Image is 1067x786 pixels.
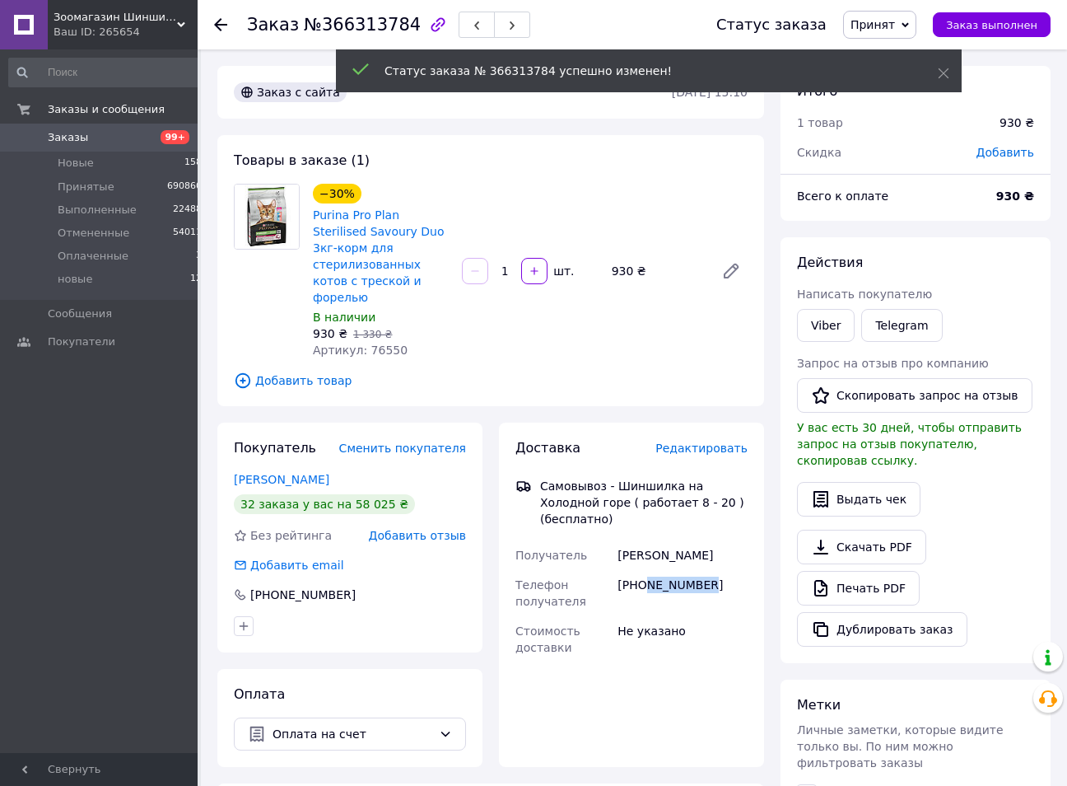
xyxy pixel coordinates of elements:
span: Добавить отзыв [369,529,466,542]
span: Покупатель [234,440,316,456]
span: Сообщения [48,306,112,321]
span: 930 ₴ [313,327,347,340]
span: Личные заметки, которые видите только вы. По ним можно фильтровать заказы [797,723,1004,770]
div: Добавить email [249,557,346,573]
b: 930 ₴ [996,189,1034,203]
div: Статус заказа № 366313784 успешно изменен! [384,63,897,79]
span: Стоимость доставки [515,625,580,654]
a: Purina Pro Plan Sterilised Savoury Duo 3кг-корм для стерилизованных котов с треской и форелью [313,208,445,304]
span: Отмененные [58,226,129,241]
span: Действия [797,255,863,270]
a: Печать PDF [797,571,920,606]
span: 3 [196,249,202,264]
span: Редактировать [655,442,748,455]
div: Ваш ID: 265654 [54,25,198,40]
span: Выполненные [58,203,137,218]
span: Доставка [515,440,580,456]
span: Скидка [797,146,841,159]
span: №366313784 [304,15,421,35]
a: Viber [797,309,855,342]
div: Статус заказа [716,16,827,33]
span: 54011 [173,226,202,241]
span: Новые [58,156,94,171]
span: Оплаченные [58,249,128,264]
button: Заказ выполнен [933,12,1051,37]
span: У вас есть 30 дней, чтобы отправить запрос на отзыв покупателю, скопировав ссылку. [797,421,1022,467]
span: Покупатели [48,335,115,349]
button: Скопировать запрос на отзыв [797,378,1032,413]
span: Написать покупателю [797,288,932,301]
span: Принятые [58,180,114,194]
span: Заказ [247,15,299,35]
div: 930 ₴ [605,260,708,283]
div: Заказ с сайта [234,82,347,102]
div: [PHONE_NUMBER] [249,587,357,603]
span: Запрос на отзыв про компанию [797,357,989,370]
span: Добавить [976,146,1034,159]
img: Purina Pro Plan Sterilised Savoury Duo 3кг-корм для стерилизованных котов с треской и форелью [235,185,299,249]
span: Без рейтинга [250,529,332,542]
span: Метки [797,697,841,713]
span: 158 [184,156,202,171]
div: Самовывоз - Шиншилка на Холодной горе ( работает 8 - 20 ) (бесплатно) [536,478,752,527]
span: Оплата на счет [273,725,432,743]
div: [PHONE_NUMBER] [614,570,751,616]
span: Принят [850,18,895,31]
span: 1 330 ₴ [353,329,392,340]
span: В наличии [313,311,375,324]
div: −30% [313,184,361,204]
div: Добавить email [232,557,346,573]
span: 22488 [173,203,202,218]
div: 930 ₴ [999,115,1034,131]
span: Добавить товар [234,372,748,390]
span: 12 [190,272,202,287]
span: Зоомагазин Шиншилка - Дискаунтер зоотоваров.Корма для кошек и собак. Ветеринарная аптека [54,10,177,25]
input: Поиск [8,58,203,87]
div: [PERSON_NAME] [614,540,751,570]
div: 32 заказа у вас на 58 025 ₴ [234,494,415,514]
span: Заказы и сообщения [48,102,165,117]
div: шт. [549,263,575,279]
div: Вернуться назад [214,16,227,33]
a: Telegram [861,309,942,342]
span: Заказы [48,130,88,145]
a: Скачать PDF [797,530,926,564]
span: Товары в заказе (1) [234,152,370,168]
span: Телефон получателя [515,578,586,608]
span: Всего к оплате [797,189,888,203]
button: Выдать чек [797,482,920,517]
span: 1 товар [797,116,843,129]
span: Оплата [234,686,285,702]
span: 99+ [161,130,189,144]
span: Артикул: 76550 [313,344,408,357]
span: Получатель [515,549,587,562]
button: Дублировать заказ [797,612,967,647]
span: Сменить покупателя [339,442,466,455]
span: 690860 [167,180,202,194]
span: Заказ выполнен [946,19,1037,31]
div: Не указано [614,616,751,662]
a: [PERSON_NAME] [234,473,329,486]
span: новые [58,272,92,287]
a: Редактировать [715,255,748,288]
